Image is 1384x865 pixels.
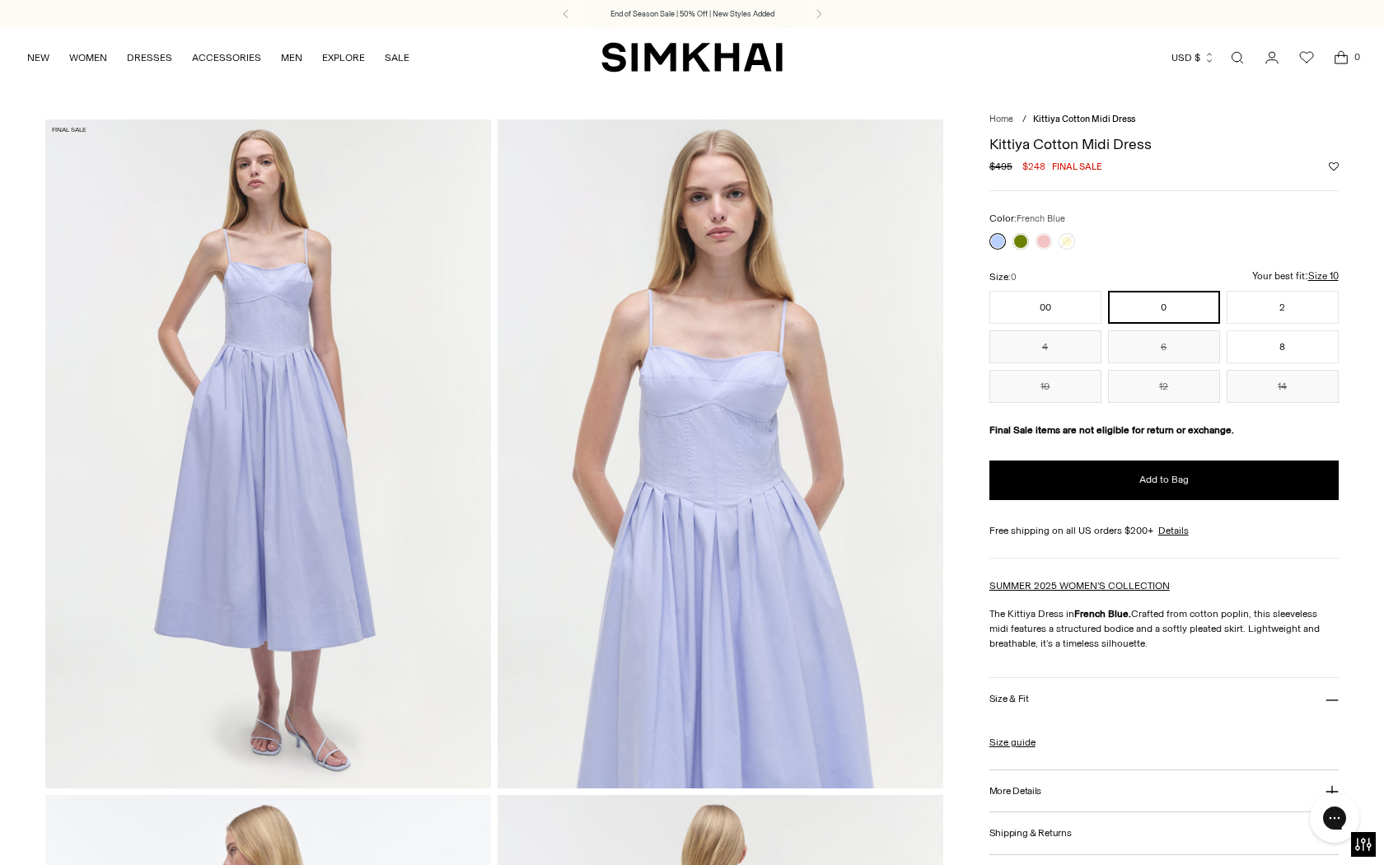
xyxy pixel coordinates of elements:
button: 2 [1227,291,1339,324]
button: 4 [989,330,1101,363]
button: 00 [989,291,1101,324]
a: MEN [281,40,302,76]
button: 12 [1108,370,1220,403]
iframe: Sign Up via Text for Offers [13,802,166,852]
strong: Final Sale items are not eligible for return or exchange. [989,424,1234,436]
a: Wishlist [1290,41,1323,74]
h1: Kittiya Cotton Midi Dress [989,137,1339,152]
a: EXPLORE [322,40,365,76]
div: / [1022,113,1026,127]
a: NEW [27,40,49,76]
button: 6 [1108,330,1220,363]
a: ACCESSORIES [192,40,261,76]
span: Kittiya Cotton Midi Dress [1033,114,1135,124]
span: 0 [1349,49,1364,64]
strong: French Blue. [1074,608,1131,620]
span: French Blue [1017,213,1065,224]
a: Home [989,114,1013,124]
button: 14 [1227,370,1339,403]
h3: Shipping & Returns [989,828,1072,839]
iframe: Gorgias live chat messenger [1302,788,1368,849]
h3: More Details [989,786,1041,797]
a: Go to the account page [1255,41,1288,74]
span: $248 [1022,159,1045,174]
button: Add to Bag [989,461,1339,500]
img: Kittiya Cotton Midi Dress [45,119,491,788]
a: End of Season Sale | 50% Off | New Styles Added [610,8,774,20]
a: WOMEN [69,40,107,76]
a: SUMMER 2025 WOMEN'S COLLECTION [989,580,1170,591]
div: Free shipping on all US orders $200+ [989,523,1339,538]
a: SALE [385,40,409,76]
button: Shipping & Returns [989,812,1339,854]
button: Add to Wishlist [1329,161,1339,171]
a: Details [1158,523,1189,538]
span: 0 [1011,272,1017,283]
a: SIMKHAI [601,41,783,73]
button: 0 [1108,291,1220,324]
button: USD $ [1171,40,1215,76]
label: Size: [989,269,1017,285]
s: $495 [989,159,1012,174]
img: Kittiya Cotton Midi Dress [498,119,943,788]
span: Add to Bag [1139,473,1189,487]
a: Open search modal [1221,41,1254,74]
a: Open cart modal [1325,41,1358,74]
p: The Kittiya Dress in Crafted from cotton poplin, this sleeveless midi features a structured bodic... [989,606,1339,651]
a: Size guide [989,735,1036,750]
h3: Size & Fit [989,694,1029,704]
button: 10 [989,370,1101,403]
a: DRESSES [127,40,172,76]
label: Color: [989,211,1065,227]
button: More Details [989,770,1339,812]
nav: breadcrumbs [989,113,1339,127]
button: 8 [1227,330,1339,363]
button: Size & Fit [989,678,1339,720]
